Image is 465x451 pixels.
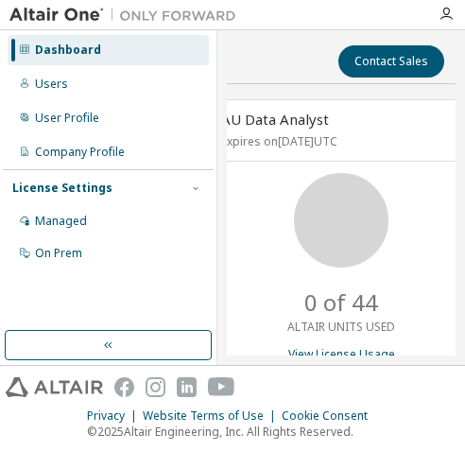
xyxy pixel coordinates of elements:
span: AU Data Analyst [221,110,329,129]
img: linkedin.svg [177,377,197,397]
div: Cookie Consent [282,408,379,424]
div: Website Terms of Use [143,408,282,424]
p: Expires on [DATE] UTC [221,133,456,149]
a: View License Usage [288,346,395,362]
div: Company Profile [35,145,125,160]
img: facebook.svg [114,377,134,397]
div: Dashboard [35,43,101,58]
p: 0 of 44 [304,286,378,319]
img: Altair One [9,6,246,25]
div: Users [35,77,68,92]
div: Privacy [87,408,143,424]
p: ALTAIR UNITS USED [287,319,395,335]
img: instagram.svg [146,377,165,397]
img: youtube.svg [208,377,235,397]
img: altair_logo.svg [6,377,103,397]
div: User Profile [35,111,99,126]
div: Managed [35,214,87,229]
div: On Prem [35,246,82,261]
button: Contact Sales [338,45,444,78]
p: © 2025 Altair Engineering, Inc. All Rights Reserved. [87,424,379,440]
div: License Settings [12,181,112,196]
